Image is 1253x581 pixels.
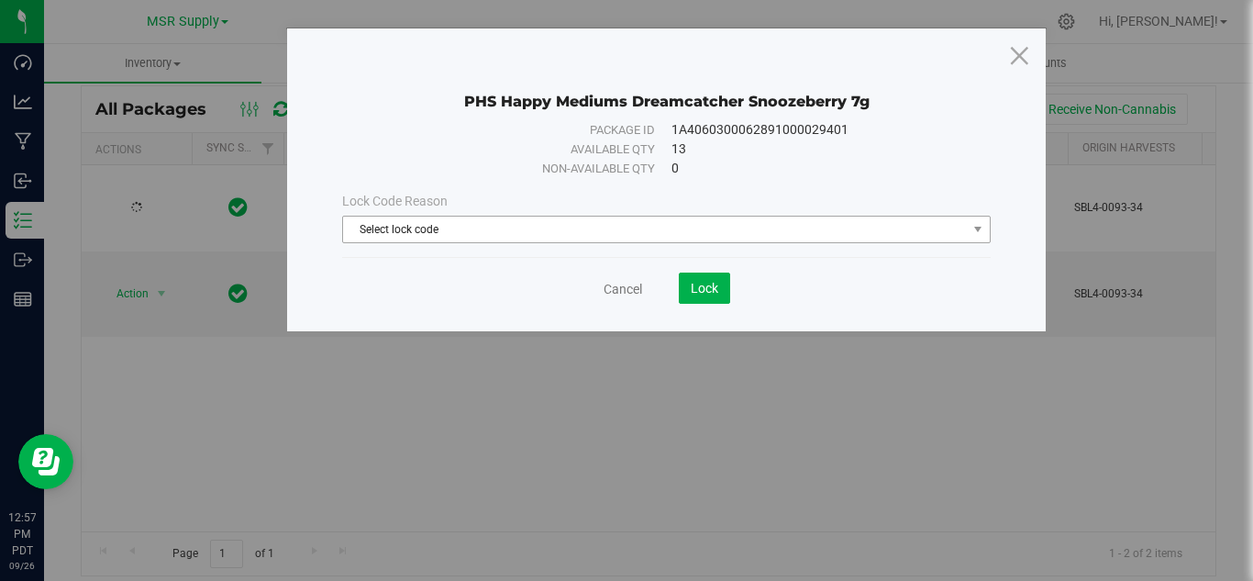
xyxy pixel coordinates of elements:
span: Select lock code [343,217,967,242]
div: Package ID [371,121,656,140]
div: PHS Happy Mediums Dreamcatcher Snoozeberry 7g [342,65,991,111]
div: 13 [671,140,963,159]
div: 0 [671,159,963,178]
span: Lock [691,281,718,296]
span: select [967,217,990,242]
a: Cancel [604,280,642,298]
div: Non-available qty [371,160,656,178]
button: Lock [679,273,730,304]
div: Available qty [371,140,656,159]
span: Lock Code Reason [342,194,448,208]
div: 1A4060300062891000029401 [671,120,963,140]
iframe: Resource center [18,434,73,489]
